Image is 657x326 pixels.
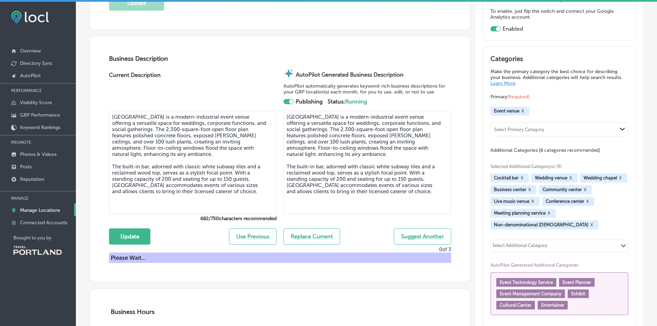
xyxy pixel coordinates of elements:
img: Travel Portland [13,246,62,255]
label: 682 / 750 characters recommended [109,216,277,221]
button: Suggest Another [394,228,451,245]
a: Learn More [490,80,516,86]
p: Visibility Score [20,100,52,106]
button: Use Previous [229,228,277,245]
p: To enable, just flip this switch and connect your Google Analytics account. [490,8,628,20]
h3: Business Description [109,55,451,62]
div: Select Additional Category [492,243,547,251]
strong: AutoPilot Generated Business Description [296,71,404,78]
strong: Publishing [296,98,322,105]
span: Non-denominational church [494,222,588,227]
p: Keyword Rankings [20,125,60,130]
p: GBP Performance [20,112,60,118]
button: X [526,187,533,192]
span: Wedding chapel [584,175,617,180]
p: Overview [20,48,41,54]
button: X [617,175,624,181]
button: Replace Current [283,228,340,245]
textarea: [GEOGRAPHIC_DATA] is a modern-industrial event venue offering a versatile space for weddings, cor... [283,111,451,214]
span: Meeting planning service [494,210,546,216]
p: Directory Sync [20,60,53,66]
span: Exhibit [571,291,585,296]
h3: Categories [490,55,628,65]
span: Event Technology Service [500,280,553,285]
p: Connected Accounts [20,220,67,226]
button: X [519,175,525,181]
span: Business center [494,187,526,192]
p: Photos & Videos [20,151,57,157]
span: Cultural Center [500,303,531,308]
p: Reputation [20,176,44,182]
button: X [582,187,588,192]
button: X [529,199,536,204]
button: Update [109,228,150,245]
img: autopilot-icon [283,68,294,79]
span: Live music venue [494,199,529,204]
button: X [567,175,574,181]
span: Running [345,98,367,105]
p: AutoPilot [20,73,41,79]
img: fda3e92497d09a02dc62c9cd864e3231.png [11,11,49,23]
span: Additional Categories [490,147,600,153]
span: AutoPilot Generated Additional Categories [490,263,623,268]
button: X [588,222,595,228]
span: Primary [490,94,529,100]
p: Brought to you by [13,235,76,240]
span: Event Planner [563,280,591,285]
div: Please Wait... [109,253,451,263]
button: X [519,108,526,114]
div: Select Primary Category [494,127,544,132]
p: Make the primary category the best choice for describing your business. Additional categories wil... [490,69,628,86]
label: Current Description [109,72,161,111]
h3: Business Hours [109,308,451,316]
button: X [546,210,552,216]
p: Manage Locations [20,207,60,213]
span: Entertainer [541,303,564,308]
strong: Status: [328,98,367,105]
span: Event venue [494,108,519,113]
span: Wedding venue [535,175,567,180]
span: (8 categories recommended) [539,147,600,154]
label: Enabled [502,26,523,32]
span: (Required) [507,94,529,100]
span: Selected Additional Category(s) (9) [490,164,623,169]
button: X [584,199,591,204]
span: Community center [542,187,582,192]
p: AutoPilot automatically generates keyword-rich business descriptions for your GBP location(s) eac... [283,83,451,95]
p: Posts [20,164,32,170]
p: 0 of 3 [439,246,451,253]
span: Cocktail bar [494,175,519,180]
span: Conference center [546,199,584,204]
span: Event Management Company [500,291,561,296]
textarea: [GEOGRAPHIC_DATA] is a modern-industrial event venue offering a versatile space for weddings, cor... [109,111,277,214]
